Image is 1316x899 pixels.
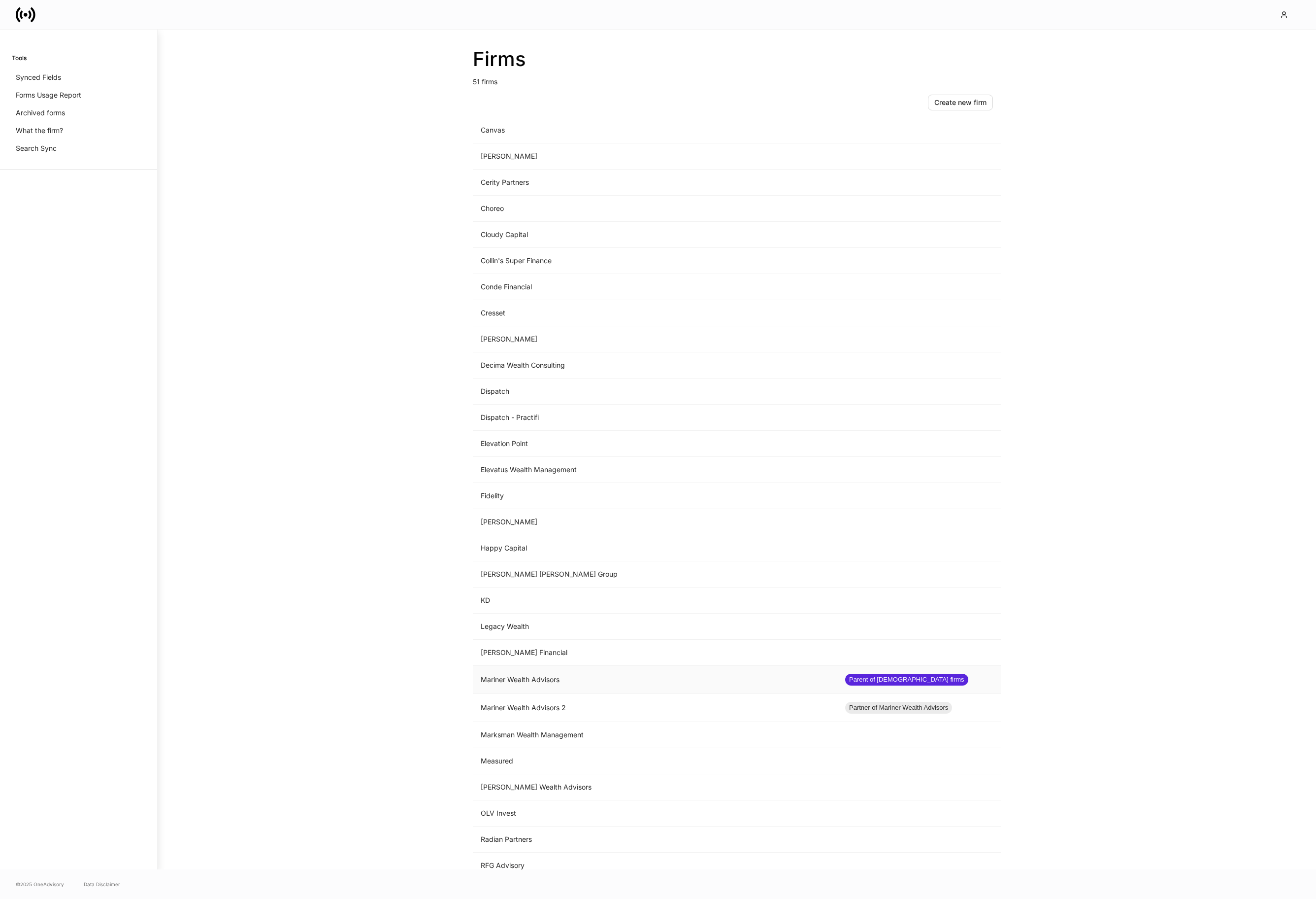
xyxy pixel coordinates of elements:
[473,248,837,274] td: Collin's Super Finance
[473,640,837,666] td: [PERSON_NAME] Financial
[473,196,837,222] td: Choreo
[12,86,145,104] a: Forms Usage Report
[473,117,837,143] td: Canvas
[473,666,837,694] td: Mariner Wealth Advisors
[12,122,145,139] a: What the firm?
[473,326,837,352] td: [PERSON_NAME]
[845,675,968,685] span: Parent of [DEMOGRAPHIC_DATA] firms
[473,352,837,379] td: Decima Wealth Consulting
[12,139,145,157] a: Search Sync
[473,170,837,196] td: Cerity Partners
[473,143,837,170] td: [PERSON_NAME]
[12,53,27,63] h6: Tools
[845,703,952,713] span: Partner of Mariner Wealth Advisors
[473,827,837,853] td: Radian Partners
[473,71,1001,87] p: 51 firms
[473,535,837,561] td: Happy Capital
[84,880,120,888] a: Data Disclaimer
[12,69,145,86] a: Synced Fields
[473,853,837,879] td: RFG Advisory
[473,222,837,248] td: Cloudy Capital
[473,800,837,827] td: OLV Invest
[473,47,1001,71] h2: Firms
[473,694,837,722] td: Mariner Wealth Advisors 2
[473,588,837,614] td: KD
[16,126,63,136] p: What the firm?
[16,72,61,82] p: Synced Fields
[473,722,837,748] td: Marksman Wealth Management
[473,509,837,535] td: [PERSON_NAME]
[473,300,837,326] td: Cresset
[473,483,837,509] td: Fidelity
[473,379,837,405] td: Dispatch
[473,405,837,431] td: Dispatch - Practifi
[473,748,837,774] td: Measured
[16,143,57,153] p: Search Sync
[12,104,145,122] a: Archived forms
[473,561,837,588] td: [PERSON_NAME] [PERSON_NAME] Group
[473,614,837,640] td: Legacy Wealth
[16,90,81,100] p: Forms Usage Report
[16,108,65,118] p: Archived forms
[473,774,837,800] td: [PERSON_NAME] Wealth Advisors
[16,880,64,888] span: © 2025 OneAdvisory
[928,95,993,110] button: Create new firm
[473,457,837,483] td: Elevatus Wealth Management
[473,274,837,300] td: Conde Financial
[934,99,987,106] div: Create new firm
[473,431,837,457] td: Elevation Point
